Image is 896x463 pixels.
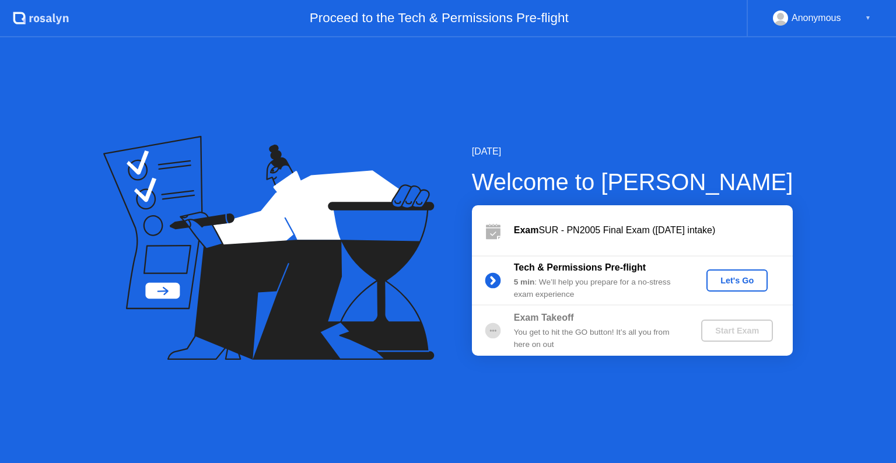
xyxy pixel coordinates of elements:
button: Let's Go [706,269,768,292]
div: Welcome to [PERSON_NAME] [472,164,793,199]
div: : We’ll help you prepare for a no-stress exam experience [514,276,682,300]
div: SUR - PN2005 Final Exam ([DATE] intake) [514,223,793,237]
div: Start Exam [706,326,768,335]
div: Anonymous [792,10,841,26]
div: Let's Go [711,276,763,285]
div: You get to hit the GO button! It’s all you from here on out [514,327,682,350]
b: 5 min [514,278,535,286]
div: [DATE] [472,145,793,159]
b: Exam Takeoff [514,313,574,322]
b: Exam [514,225,539,235]
div: ▼ [865,10,871,26]
button: Start Exam [701,320,773,342]
b: Tech & Permissions Pre-flight [514,262,646,272]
